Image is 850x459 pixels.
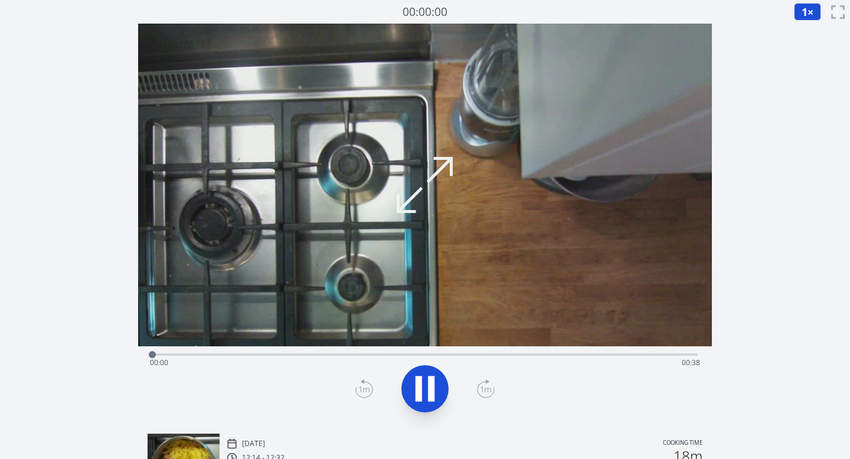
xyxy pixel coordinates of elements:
[242,439,265,448] p: [DATE]
[663,438,702,449] p: Cooking time
[802,5,807,19] span: 1
[682,358,700,368] span: 00:38
[794,3,821,21] button: 1×
[403,4,447,21] a: 00:00:00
